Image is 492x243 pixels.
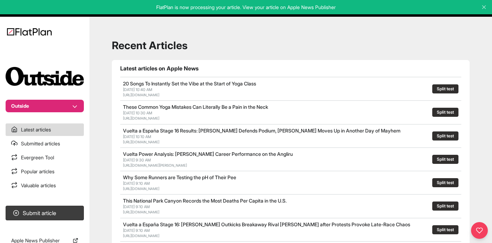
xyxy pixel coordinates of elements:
[123,210,159,214] a: [URL][DOMAIN_NAME]
[6,151,84,164] a: Evergreen Tool
[123,198,287,204] a: This National Park Canyon Records the Most Deaths Per Capita in the U.S.
[123,158,151,162] span: [DATE] 9:30 AM
[6,67,84,86] img: Publication Logo
[432,225,458,234] button: Split test
[120,64,461,73] h1: Latest articles on Apple News
[123,128,400,134] a: Vuelta a España Stage 16 Results: [PERSON_NAME] Defends Podium, [PERSON_NAME] Moves Up in Another...
[123,104,268,110] a: These Common Yoga Mistakes Can Literally Be a Pain in the Neck
[6,137,84,150] a: Submitted articles
[123,187,159,191] a: [URL][DOMAIN_NAME]
[123,163,187,167] a: [URL][DOMAIN_NAME][PERSON_NAME]
[123,111,152,115] span: [DATE] 10:30 AM
[432,84,458,93] button: Split test
[123,174,236,180] a: Why Some Runners are Testing the pH of Their Pee
[6,100,84,112] button: Outside
[7,28,52,36] img: Logo
[6,206,84,220] button: Submit article
[432,202,458,211] button: Split test
[123,221,410,227] a: Vuelta a España Stage 16: [PERSON_NAME] Outkicks Breakaway Rival [PERSON_NAME] after Protests Pro...
[123,116,159,120] a: [URL][DOMAIN_NAME]
[123,87,152,92] span: [DATE] 10:40 AM
[432,155,458,164] button: Split test
[6,165,84,178] a: Popular articles
[123,134,151,139] span: [DATE] 10:10 AM
[6,123,84,136] a: Latest articles
[112,39,470,52] h1: Recent Articles
[5,4,487,11] p: FlatPlan is now processing your article. View your article on Apple News Publisher
[123,181,150,186] span: [DATE] 9:10 AM
[123,228,150,233] span: [DATE] 9:10 AM
[432,108,458,117] button: Split test
[6,179,84,192] a: Valuable articles
[123,140,159,144] a: [URL][DOMAIN_NAME]
[123,93,159,97] a: [URL][DOMAIN_NAME]
[123,151,293,157] a: Vuelta Power Analysis: [PERSON_NAME] Career Performance on the Angliru
[432,178,458,187] button: Split test
[123,204,150,209] span: [DATE] 9:10 AM
[123,234,159,238] a: [URL][DOMAIN_NAME]
[123,81,256,86] a: 20 Songs To Instantly Set the Vibe at the Start of Yoga Class
[432,131,458,141] button: Split test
